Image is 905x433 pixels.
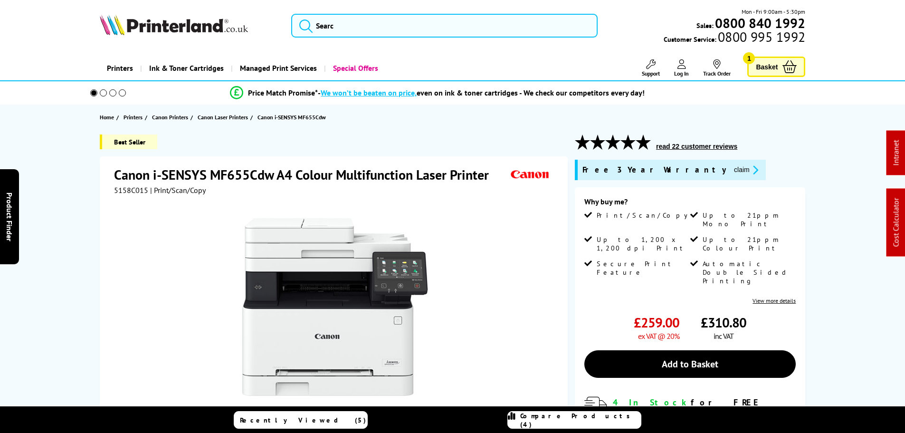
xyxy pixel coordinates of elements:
[324,56,385,80] a: Special Offers
[597,211,695,220] span: Print/Scan/Copy
[674,59,689,77] a: Log In
[318,88,645,97] div: - even on ink & toner cartridges - We check our competitors every day!
[257,112,326,122] span: Canon i-SENSYS MF655Cdw
[696,21,714,30] span: Sales:
[234,411,368,429] a: Recently Viewed (5)
[507,411,641,429] a: Compare Products (4)
[5,192,14,241] span: Product Finder
[747,57,805,77] a: Basket 1
[714,331,734,341] span: inc VAT
[701,314,746,331] span: £310.80
[703,211,794,228] span: Up to 21ppm Mono Print
[613,397,796,419] div: for FREE Next Day Delivery
[613,397,691,408] span: 4 In Stock
[124,112,145,122] a: Printers
[674,70,689,77] span: Log In
[114,166,498,183] h1: Canon i-SENSYS MF655Cdw A4 Colour Multifunction Laser Printer
[152,112,188,122] span: Canon Printers
[114,185,148,195] span: 5158C015
[77,85,798,101] li: modal_Promise
[100,135,157,149] span: Best Seller
[248,88,318,97] span: Price Match Promise*
[584,350,796,378] a: Add to Basket
[231,56,324,80] a: Managed Print Services
[715,14,805,32] b: 0800 840 1992
[634,314,679,331] span: £259.00
[731,164,761,175] button: promo-description
[149,56,224,80] span: Ink & Toner Cartridges
[100,14,280,37] a: Printerland Logo
[642,70,660,77] span: Support
[703,59,731,77] a: Track Order
[891,198,901,247] a: Cost Calculator
[653,142,740,151] button: read 22 customer reviews
[520,412,641,429] span: Compare Products (4)
[240,416,366,424] span: Recently Viewed (5)
[714,19,805,28] a: 0800 840 1992
[703,235,794,252] span: Up to 21ppm Colour Print
[584,197,796,211] div: Why buy me?
[743,52,755,64] span: 1
[703,260,794,285] span: Automatic Double Sided Printing
[638,331,679,341] span: ex VAT @ 20%
[753,297,796,304] a: View more details
[756,60,778,73] span: Basket
[150,185,206,195] span: | Print/Scan/Copy
[100,56,140,80] a: Printers
[100,112,116,122] a: Home
[664,32,805,44] span: Customer Service:
[100,14,248,35] img: Printerland Logo
[597,260,688,277] span: Secure Print Feature
[742,7,805,16] span: Mon - Fri 9:00am - 5:30pm
[891,140,901,166] a: Intranet
[597,235,688,252] span: Up to 1,200 x 1,200 dpi Print
[642,59,660,77] a: Support
[257,112,328,122] a: Canon i-SENSYS MF655Cdw
[242,214,428,400] img: Canon i-SENSYS MF655Cdw
[152,112,191,122] a: Canon Printers
[100,112,114,122] span: Home
[716,32,805,41] span: 0800 995 1992
[291,14,598,38] input: Searc
[508,166,552,183] img: Canon
[198,112,250,122] a: Canon Laser Printers
[124,112,143,122] span: Printers
[198,112,248,122] span: Canon Laser Printers
[140,56,231,80] a: Ink & Toner Cartridges
[321,88,417,97] span: We won’t be beaten on price,
[582,164,726,175] span: Free 3 Year Warranty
